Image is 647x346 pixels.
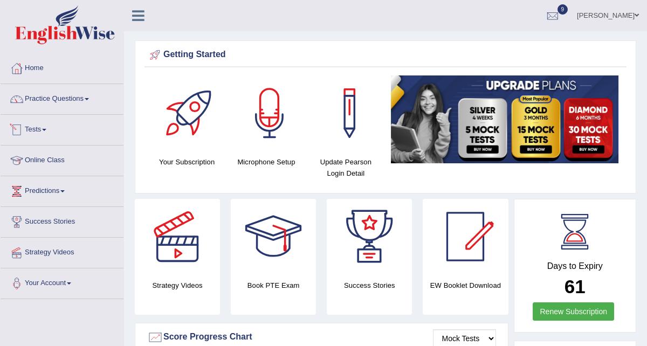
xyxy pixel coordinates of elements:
a: Tests [1,115,123,142]
h4: Your Subscription [153,156,221,168]
div: Getting Started [147,47,624,63]
img: small5.jpg [391,75,618,163]
div: Score Progress Chart [147,329,496,345]
a: Success Stories [1,207,123,234]
a: Strategy Videos [1,238,123,265]
a: Practice Questions [1,84,123,111]
h4: Strategy Videos [135,280,220,291]
span: 9 [557,4,568,15]
h4: Update Pearson Login Detail [312,156,380,179]
a: Your Account [1,268,123,295]
a: Predictions [1,176,123,203]
h4: EW Booklet Download [423,280,508,291]
a: Online Class [1,146,123,172]
b: 61 [565,276,586,297]
h4: Days to Expiry [526,261,624,271]
a: Renew Subscription [533,302,614,321]
h4: Success Stories [327,280,412,291]
a: Home [1,53,123,80]
h4: Microphone Setup [232,156,300,168]
h4: Book PTE Exam [231,280,316,291]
